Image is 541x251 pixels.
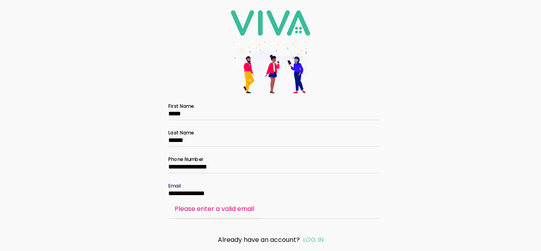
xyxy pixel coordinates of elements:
a: LOG IN [303,235,324,244]
input: Last Name [168,137,373,144]
input: Email [168,190,373,197]
div: Already have an account? [178,235,363,245]
ion-item: Please enter a valid email [168,199,261,218]
input: First Name [168,110,373,117]
input: Phone Number [168,163,373,170]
